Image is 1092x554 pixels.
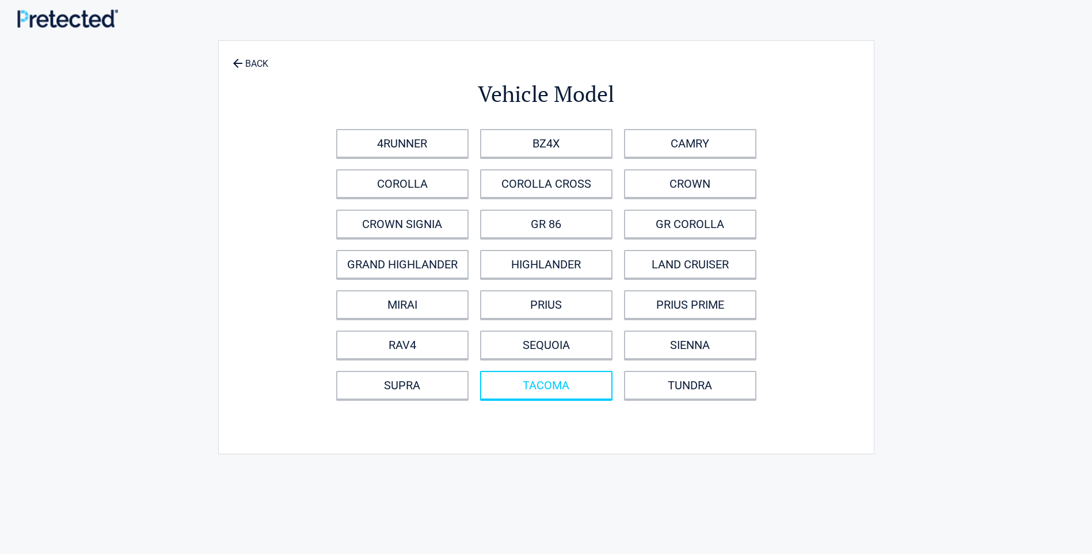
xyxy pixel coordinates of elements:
a: PRIUS [480,290,612,319]
a: HIGHLANDER [480,250,612,279]
a: TACOMA [480,371,612,400]
a: TUNDRA [624,371,756,400]
a: COROLLA CROSS [480,169,612,198]
a: SIENNA [624,331,756,359]
a: BZ4X [480,129,612,158]
h2: Vehicle Model [282,79,811,109]
a: GRAND HIGHLANDER [336,250,469,279]
a: 4RUNNER [336,129,469,158]
a: COROLLA [336,169,469,198]
a: CAMRY [624,129,756,158]
a: LAND CRUISER [624,250,756,279]
a: MIRAI [336,290,469,319]
a: RAV4 [336,331,469,359]
a: GR COROLLA [624,210,756,238]
a: CROWN [624,169,756,198]
a: CROWN SIGNIA [336,210,469,238]
a: GR 86 [480,210,612,238]
img: Main Logo [17,9,118,28]
a: PRIUS PRIME [624,290,756,319]
a: SUPRA [336,371,469,400]
a: BACK [230,48,271,69]
a: SEQUOIA [480,331,612,359]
